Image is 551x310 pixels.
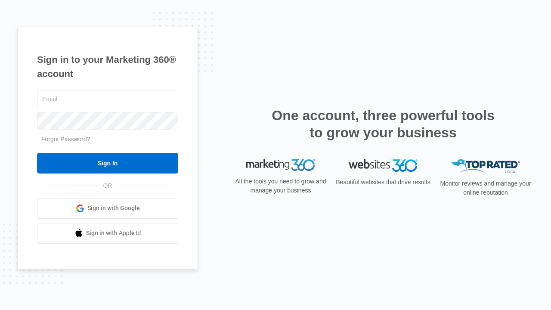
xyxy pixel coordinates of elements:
[269,107,497,141] h2: One account, three powerful tools to grow your business
[41,136,90,143] a: Forgot Password?
[437,179,534,197] p: Monitor reviews and manage your online reputation
[37,153,178,174] input: Sign In
[87,204,140,213] span: Sign in with Google
[246,159,315,171] img: Marketing 360
[37,90,178,108] input: Email
[97,181,118,190] span: OR
[232,177,329,195] p: All the tools you need to grow and manage your business
[37,223,178,244] a: Sign in with Apple Id
[37,53,178,81] h1: Sign in to your Marketing 360® account
[349,159,418,172] img: Websites 360
[451,159,520,174] img: Top Rated Local
[335,178,431,187] p: Beautiful websites that drive results
[86,229,141,238] span: Sign in with Apple Id
[37,198,178,219] a: Sign in with Google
